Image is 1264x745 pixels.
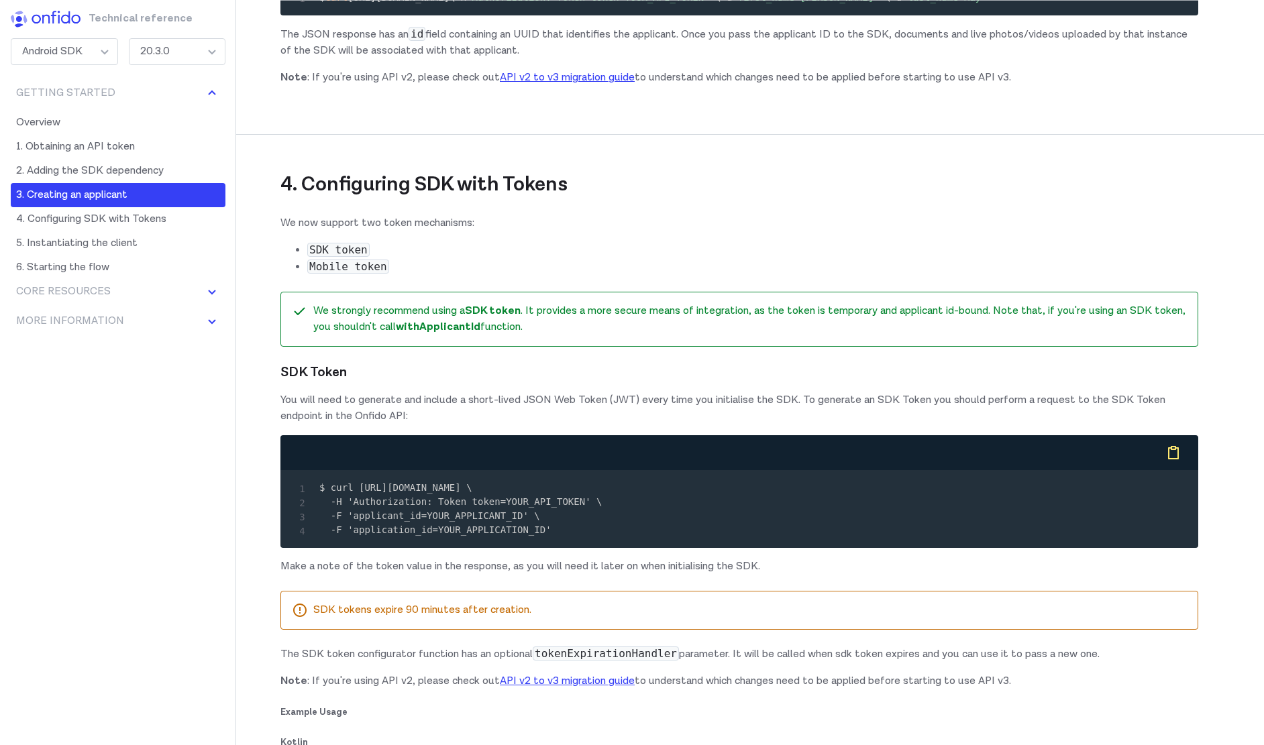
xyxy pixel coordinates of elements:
[11,309,225,333] button: More information
[280,70,1198,86] p: : If you're using API v2, please check out to understand which changes need to be applied before ...
[307,260,389,274] code: Mobile token
[280,704,1198,720] h5: Example Usage
[11,38,118,65] div: Android SDK
[280,646,1198,663] p: The SDK token configurator function has an optional parameter. It will be called when sdk token e...
[568,172,588,198] a: configuring sdk with tokens permalink
[11,11,81,27] img: h8y2NZtIVQ2cQAAAABJRU5ErkJggg==
[11,280,225,304] button: Core Resources
[280,134,1198,198] h2: 4. Configuring SDK with Tokens
[11,183,225,207] a: 3. Creating an applicant
[319,482,602,535] code: $ curl [URL][DOMAIN_NAME] \ -H 'Authorization: Token token=YOUR_API_TOKEN' \ -F 'applicant_id=YOU...
[280,674,307,688] strong: Note
[280,70,307,84] strong: Note
[11,111,225,135] a: Overview
[348,704,368,720] a: example usage permalink
[204,85,220,101] img: svg+xml;base64,PHN2ZyBoZWlnaHQ9IjE2IiB2aWV3Qm94PSIwIDAgMTYgMTYiIHdpZHRoPSIxNiIgeG1sbnM9Imh0dHA6Ly...
[11,255,225,280] a: 6. Starting the flow
[204,313,220,329] img: svg+xml;base64,PHN2ZyBoZWlnaHQ9IjE2IiB2aWV3Qm94PSIwIDAgMTYgMTYiIHdpZHRoPSIxNiIgeG1sbnM9Imh0dHA6Ly...
[280,26,1198,59] p: The JSON response has an field containing an UUID that identifies the applicant. Once you pass th...
[500,70,635,84] a: API v2 to v3 migration guide
[280,215,1198,231] p: We now support two token mechanisms:
[280,363,1198,382] h4: SDK Token
[11,81,225,105] button: Getting Started
[347,363,367,382] a: sdk token permalink
[89,11,158,33] h1: Technical reference
[465,304,521,318] strong: SDK token
[307,243,370,257] code: SDK token
[11,159,225,183] a: 2. Adding the SDK dependency
[500,674,635,688] a: API v2 to v3 migration guide
[280,673,1198,689] p: : If you're using API v2, please check out to understand which changes need to be applied before ...
[280,392,1198,424] p: You will need to generate and include a short-lived JSON Web Token (JWT) every time you initialis...
[396,320,480,334] strong: withApplicantId
[280,559,1198,575] p: Make a note of the token value in the response, as you will need it later on when initialising th...
[313,602,1187,618] p: SDK tokens expire 90 minutes after creation.
[533,646,679,661] code: tokenExpirationHandler
[11,135,225,159] a: 1. Obtaining an API token
[204,284,220,300] img: svg+xml;base64,PHN2ZyBoZWlnaHQ9IjE2IiB2aWV3Qm94PSIwIDAgMTYgMTYiIHdpZHRoPSIxNiIgeG1sbnM9Imh0dHA6Ly...
[409,27,425,41] code: id
[11,231,225,255] a: 5. Instantiating the client
[313,303,1187,335] p: We strongly recommend using a . It provides a more secure means of integration, as the token is t...
[11,207,225,231] a: 4. Configuring SDK with Tokens
[129,38,225,65] div: 20.3.0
